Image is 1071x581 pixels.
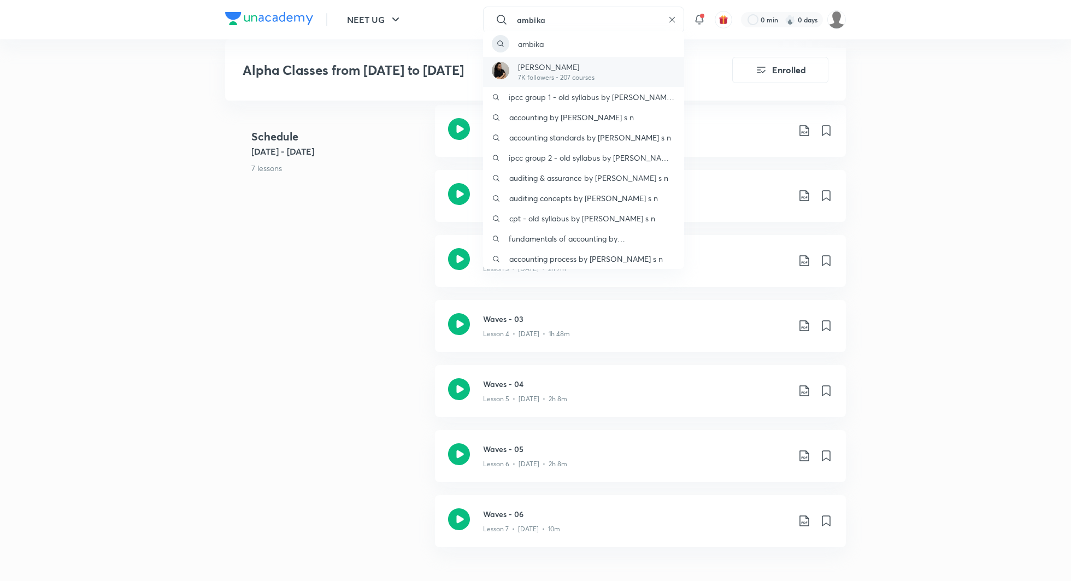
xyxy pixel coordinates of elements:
[483,168,684,188] a: auditing & assurance by [PERSON_NAME] s n
[483,127,684,148] a: accounting standards by [PERSON_NAME] s n
[483,31,684,57] a: ambika
[509,213,655,224] p: cpt - old syllabus by [PERSON_NAME] s n
[509,111,634,123] p: accounting by [PERSON_NAME] s n
[509,172,668,184] p: auditing & assurance by [PERSON_NAME] s n
[518,38,544,50] p: ambika
[509,192,658,204] p: auditing concepts by [PERSON_NAME] s n
[518,73,595,83] p: 7K followers • 207 courses
[518,61,595,73] p: [PERSON_NAME]
[483,208,684,228] a: cpt - old syllabus by [PERSON_NAME] s n
[509,132,671,143] p: accounting standards by [PERSON_NAME] s n
[483,228,684,249] a: fundamentals of accounting by [PERSON_NAME]
[483,107,684,127] a: accounting by [PERSON_NAME] s n
[483,148,684,168] a: ipcc group 2 - old syllabus by [PERSON_NAME] s n
[483,57,684,87] a: Avatar[PERSON_NAME]7K followers • 207 courses
[509,91,675,103] p: ipcc group 1 - old syllabus by [PERSON_NAME] s n
[483,188,684,208] a: auditing concepts by [PERSON_NAME] s n
[509,152,675,163] p: ipcc group 2 - old syllabus by [PERSON_NAME] s n
[509,253,663,265] p: accounting process by [PERSON_NAME] s n
[509,233,675,244] p: fundamentals of accounting by [PERSON_NAME]
[483,87,684,107] a: ipcc group 1 - old syllabus by [PERSON_NAME] s n
[483,249,684,269] a: accounting process by [PERSON_NAME] s n
[492,62,509,79] img: Avatar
